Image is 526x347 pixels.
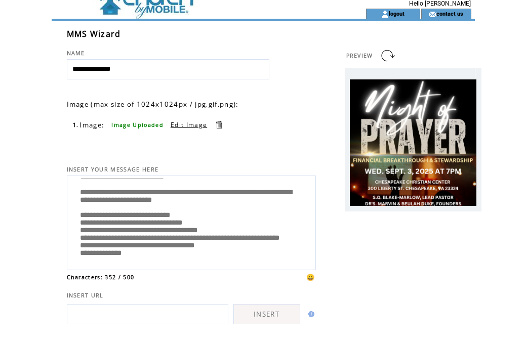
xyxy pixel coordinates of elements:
[67,274,135,281] span: Characters: 352 / 500
[111,121,164,128] span: Image Uploaded
[67,292,104,299] span: INSERT URL
[233,304,300,324] a: INSERT
[346,52,373,59] span: PREVIEW
[73,121,79,128] span: 1.
[67,50,85,57] span: NAME
[171,120,207,129] a: Edit Image
[67,28,121,39] span: MMS Wizard
[429,10,436,18] img: contact_us_icon.gif
[389,10,404,17] a: logout
[436,10,463,17] a: contact us
[67,100,239,109] span: Image (max size of 1024x1024px / jpg,gif,png):
[214,120,224,129] a: Delete this item
[381,10,389,18] img: account_icon.gif
[306,273,315,282] span: 😀
[305,311,314,317] img: help.gif
[67,166,159,173] span: INSERT YOUR MESSAGE HERE
[79,120,104,129] span: Image:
